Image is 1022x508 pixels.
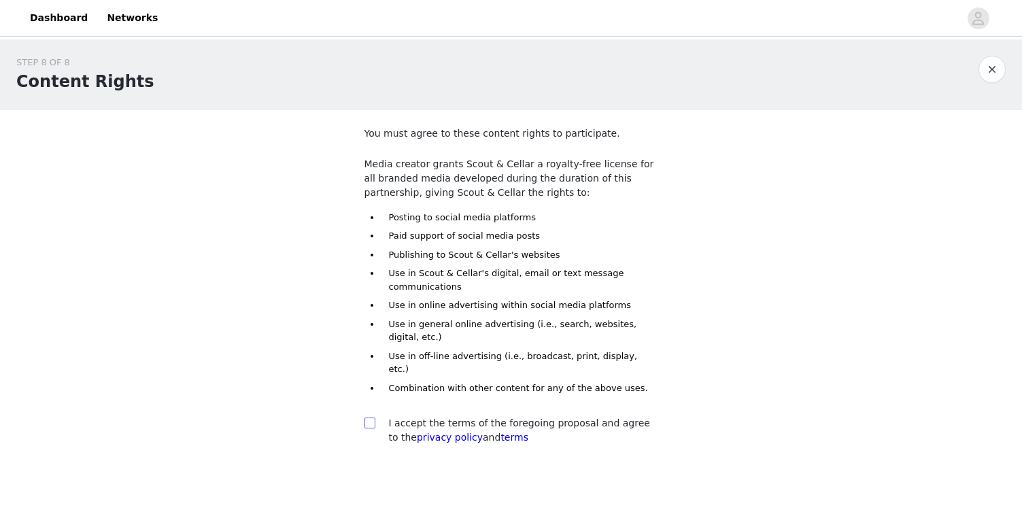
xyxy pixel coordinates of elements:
[381,229,658,243] li: Paid support of social media posts
[381,350,658,376] li: Use in off-line advertising (i.e., broadcast, print, display, etc.)
[381,318,658,344] li: Use in general online advertising (i.e., search, websites, digital, etc.)
[16,56,154,69] div: STEP 8 OF 8
[381,299,658,312] li: Use in online advertising within social media platforms
[972,7,985,29] div: avatar
[381,382,658,395] li: Combination with other content for any of the above uses.
[381,248,658,262] li: Publishing to Scout & Cellar's websites
[364,157,658,200] p: Media creator grants Scout & Cellar a royalty-free license for all branded media developed during...
[417,432,483,443] a: privacy policy
[16,69,154,94] h1: Content Rights
[381,267,658,293] li: Use in Scout & Cellar's digital, email or text message communications
[22,3,96,33] a: Dashboard
[389,418,650,443] span: I accept the terms of the foregoing proposal and agree to the and
[500,432,528,443] a: terms
[381,211,658,224] li: Posting to social media platforms
[364,126,658,141] p: You must agree to these content rights to participate.
[99,3,166,33] a: Networks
